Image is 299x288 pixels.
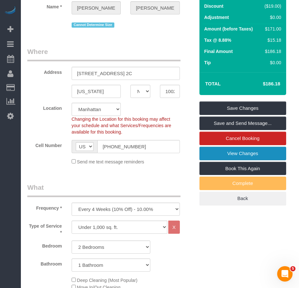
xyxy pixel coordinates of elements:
[262,37,281,43] div: $15.18
[22,221,67,236] label: Type of Service *
[204,37,231,43] label: Tax @ 8.88%
[27,183,180,197] legend: What
[262,26,281,32] div: $171.00
[204,3,224,9] label: Discount
[22,258,67,267] label: Bathroom
[204,26,253,32] label: Amount (before Taxes)
[22,140,67,149] label: Cell Number
[262,59,281,66] div: $0.00
[77,159,144,164] span: Send me text message reminders
[97,140,180,153] input: Cell Number
[72,1,121,14] input: First Name
[204,48,233,55] label: Final Amount
[72,22,114,28] span: Cannot Determine Size
[22,67,67,75] label: Address
[4,6,17,15] img: Automaid Logo
[130,1,180,14] input: Last Name
[77,278,137,283] span: Deep Cleaning (Most Popular)
[262,3,281,9] div: ($19.00)
[72,117,171,135] span: Changing the Location for this booking may affect your schedule and what Services/Frequencies are...
[204,59,211,66] label: Tip
[262,14,281,21] div: $0.00
[199,192,286,205] a: Back
[72,85,121,98] input: City
[27,47,180,61] legend: Where
[199,117,286,130] a: Save and Send Message...
[199,162,286,175] a: Book This Again
[290,266,295,271] span: 5
[22,240,67,249] label: Bedroom
[160,85,180,98] input: Zip Code
[262,48,281,55] div: $186.18
[205,81,221,86] strong: Total
[204,14,229,21] label: Adjustment
[199,132,286,145] a: Cancel Booking
[277,266,293,282] iframe: Intercom live chat
[243,81,280,87] h4: $186.18
[22,203,67,211] label: Frequency *
[22,103,67,111] label: Location
[199,101,286,115] a: Save Changes
[199,147,286,160] a: View Changes
[22,1,67,10] label: Name *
